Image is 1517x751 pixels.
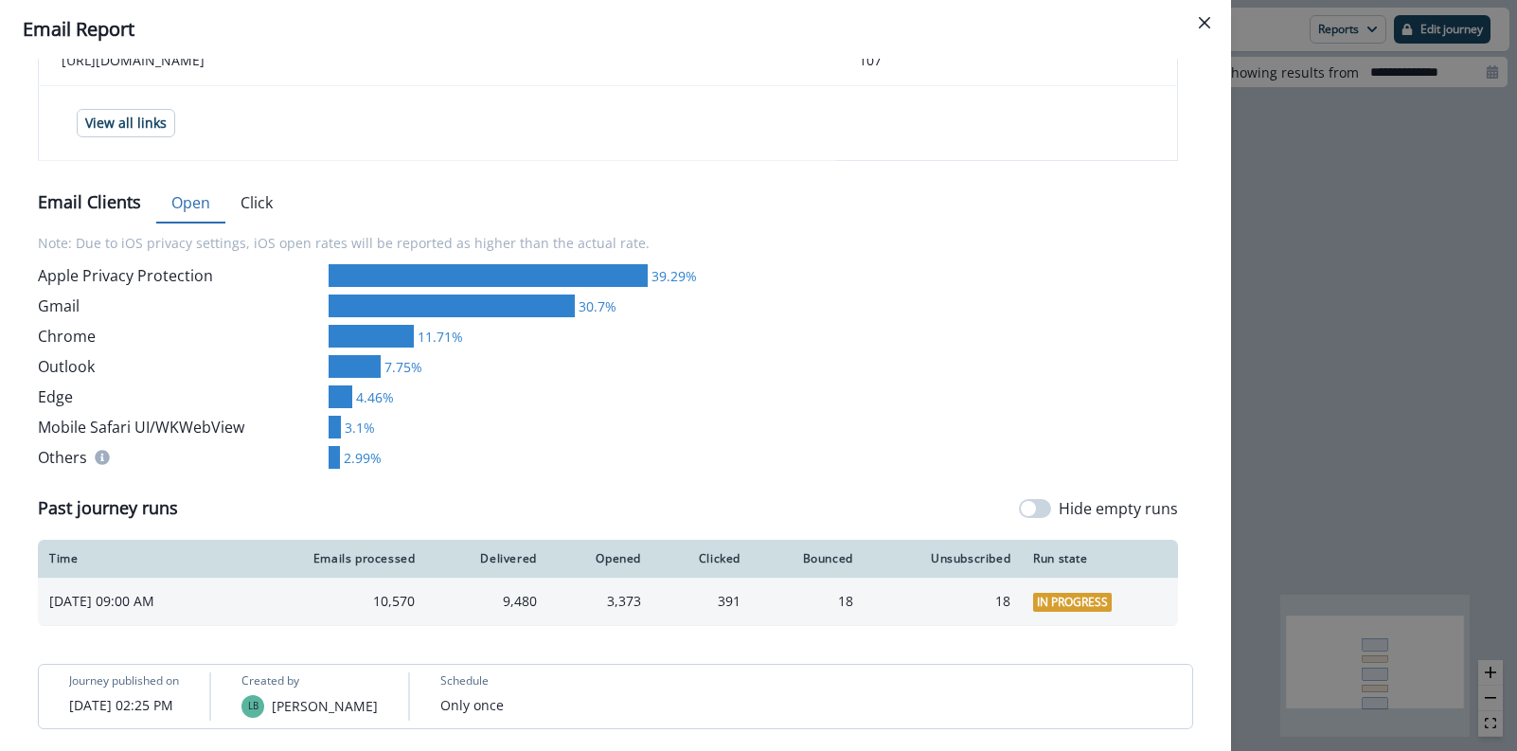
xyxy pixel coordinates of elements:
[763,592,853,611] div: 18
[38,222,1178,264] p: Note: Due to iOS privacy settings, iOS open rates will be reported as higher than the actual rate.
[248,702,259,711] div: Lindsay Buchanan
[85,116,167,132] p: View all links
[38,325,321,348] div: Chrome
[763,551,853,566] div: Bounced
[38,446,321,469] div: Others
[352,387,394,407] div: 4.46%
[664,592,741,611] div: 391
[38,355,321,378] div: Outlook
[575,296,616,316] div: 30.7%
[414,327,463,347] div: 11.71%
[1033,593,1112,612] span: In Progress
[38,385,321,408] div: Edge
[341,418,375,438] div: 3.1%
[38,189,141,215] p: Email Clients
[39,36,836,86] td: [URL][DOMAIN_NAME]
[437,592,536,611] div: 9,480
[241,672,299,689] p: Created by
[876,551,1011,566] div: Unsubscribed
[664,551,741,566] div: Clicked
[77,109,175,137] button: View all links
[38,264,321,287] div: Apple Privacy Protection
[437,551,536,566] div: Delivered
[648,266,697,286] div: 39.29%
[440,672,489,689] p: Schedule
[272,696,378,716] p: [PERSON_NAME]
[560,551,641,566] div: Opened
[381,357,422,377] div: 7.75%
[340,448,382,468] div: 2.99%
[440,695,504,715] p: Only once
[876,592,1011,611] div: 18
[1189,8,1220,38] button: Close
[246,592,416,611] div: 10,570
[49,592,223,611] p: [DATE] 09:00 AM
[560,592,641,611] div: 3,373
[1033,551,1167,566] div: Run state
[69,672,179,689] p: Journey published on
[225,184,288,224] button: Click
[38,495,178,521] p: Past journey runs
[836,36,1178,86] td: 107
[38,295,321,317] div: Gmail
[246,551,416,566] div: Emails processed
[23,15,1208,44] div: Email Report
[38,416,321,438] div: Mobile Safari UI/WKWebView
[1059,497,1178,520] p: Hide empty runs
[69,695,173,715] p: [DATE] 02:25 PM
[156,184,225,224] button: Open
[49,551,223,566] div: Time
